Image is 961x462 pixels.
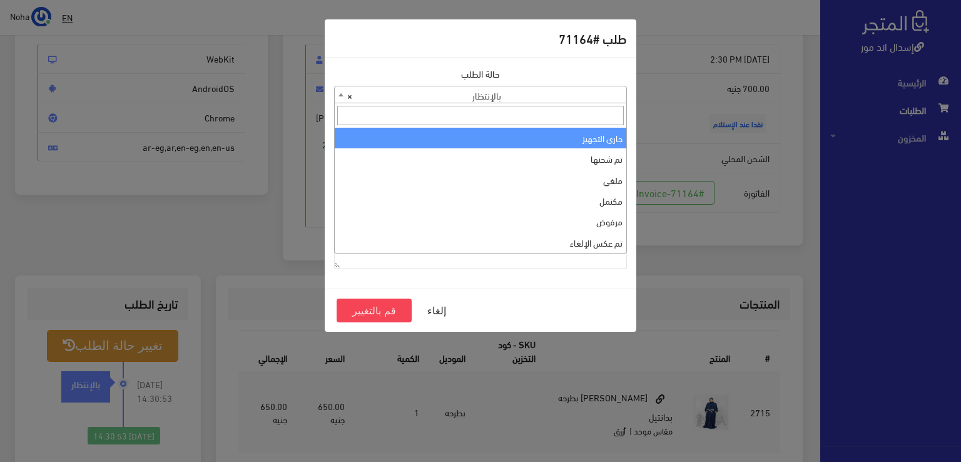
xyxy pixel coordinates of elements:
[334,86,627,103] span: بالإنتظار
[335,211,626,232] li: مرفوض
[335,148,626,169] li: تم شحنها
[461,67,500,81] label: حالة الطلب
[335,190,626,211] li: مكتمل
[347,86,352,104] span: ×
[335,128,626,148] li: جاري التجهيز
[337,299,412,322] button: قم بالتغيير
[335,232,626,253] li: تم عكس الإلغاء
[335,86,626,104] span: بالإنتظار
[412,299,462,322] button: إلغاء
[559,29,627,48] h5: طلب #71164
[335,170,626,190] li: ملغي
